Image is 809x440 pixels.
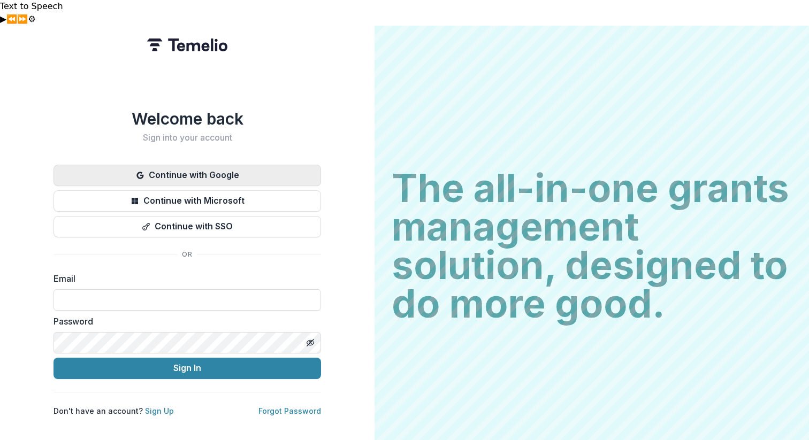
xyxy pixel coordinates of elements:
a: Sign Up [145,406,174,415]
h2: Sign into your account [54,133,321,143]
label: Email [54,272,315,285]
button: Sign In [54,358,321,379]
a: Forgot Password [258,406,321,415]
label: Password [54,315,315,328]
button: Settings [28,13,35,26]
p: Don't have an account? [54,405,174,416]
img: Temelio [147,38,227,51]
button: Forward [17,13,28,26]
button: Continue with Google [54,165,321,186]
button: Continue with Microsoft [54,190,321,212]
button: Toggle password visibility [302,334,319,351]
h1: Welcome back [54,109,321,128]
button: Previous [6,13,17,26]
button: Continue with SSO [54,216,321,237]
